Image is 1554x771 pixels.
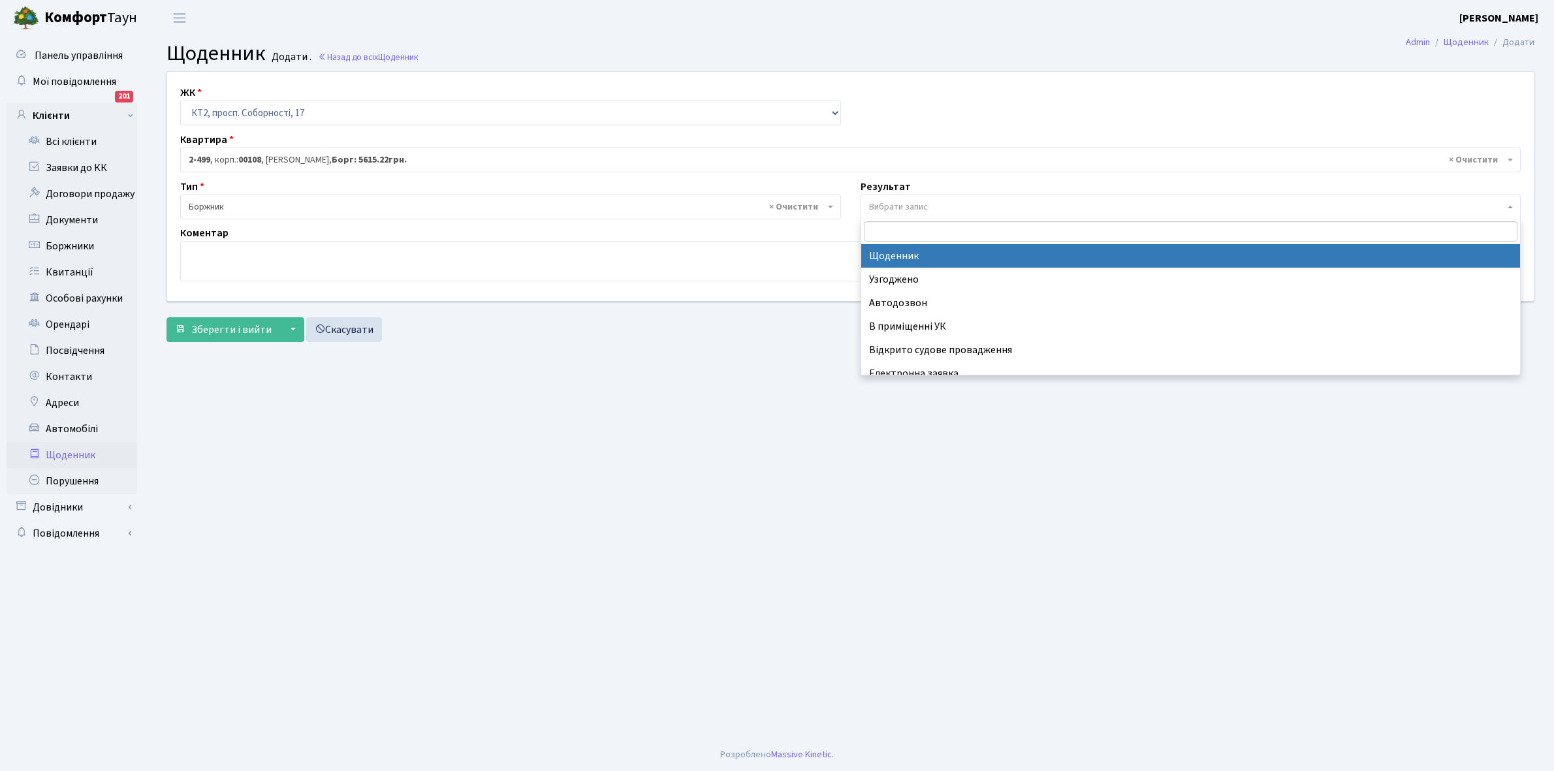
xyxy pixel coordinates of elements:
a: Договори продажу [7,181,137,207]
a: Посвідчення [7,338,137,364]
li: Щоденник [861,244,1520,268]
a: Панель управління [7,42,137,69]
nav: breadcrumb [1386,29,1554,56]
li: Автодозвон [861,291,1520,315]
span: Видалити всі елементи [1449,153,1498,166]
a: Квитанції [7,259,137,285]
a: Повідомлення [7,520,137,546]
button: Зберегти і вийти [166,317,280,342]
a: Документи [7,207,137,233]
a: Скасувати [306,317,382,342]
span: Панель управління [35,48,123,63]
span: <b>2-499</b>, корп.: <b>00108</b>, Флік Руслан Григорович, <b>Борг: 5615.22грн.</b> [189,153,1504,166]
a: [PERSON_NAME] [1459,10,1538,26]
span: <b>2-499</b>, корп.: <b>00108</b>, Флік Руслан Григорович, <b>Борг: 5615.22грн.</b> [180,148,1521,172]
a: Довідники [7,494,137,520]
a: Контакти [7,364,137,390]
li: Додати [1489,35,1534,50]
span: Боржник [180,195,841,219]
b: Борг: 5615.22грн. [332,153,407,166]
li: Відкрито судове провадження [861,338,1520,362]
a: Автомобілі [7,416,137,442]
span: Мої повідомлення [33,74,116,89]
span: Щоденник [166,39,265,69]
a: Порушення [7,468,137,494]
label: Коментар [180,225,229,241]
a: Всі клієнти [7,129,137,155]
a: Адреси [7,390,137,416]
a: Мої повідомлення201 [7,69,137,95]
a: Заявки до КК [7,155,137,181]
label: Квартира [180,132,234,148]
a: Щоденник [1444,35,1489,49]
span: Зберегти і вийти [191,323,272,337]
li: В приміщенні УК [861,315,1520,338]
a: Орендарі [7,311,137,338]
small: Додати . [269,51,311,63]
a: Admin [1406,35,1430,49]
b: [PERSON_NAME] [1459,11,1538,25]
span: Боржник [189,200,825,213]
div: Розроблено . [720,747,834,762]
li: Узгоджено [861,268,1520,291]
label: Тип [180,179,204,195]
div: 201 [115,91,133,102]
span: Таун [44,7,137,29]
a: Massive Kinetic [771,747,832,761]
a: Боржники [7,233,137,259]
button: Переключити навігацію [163,7,196,29]
a: Щоденник [7,442,137,468]
a: Особові рахунки [7,285,137,311]
b: 2-499 [189,153,210,166]
span: Щоденник [378,51,419,63]
a: Клієнти [7,102,137,129]
img: logo.png [13,5,39,31]
label: Результат [861,179,911,195]
a: Назад до всіхЩоденник [318,51,419,63]
li: Електронна заявка [861,362,1520,385]
span: Вибрати запис [869,200,928,213]
label: ЖК [180,85,202,101]
b: 00108 [238,153,261,166]
span: Видалити всі елементи [769,200,818,213]
b: Комфорт [44,7,107,28]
